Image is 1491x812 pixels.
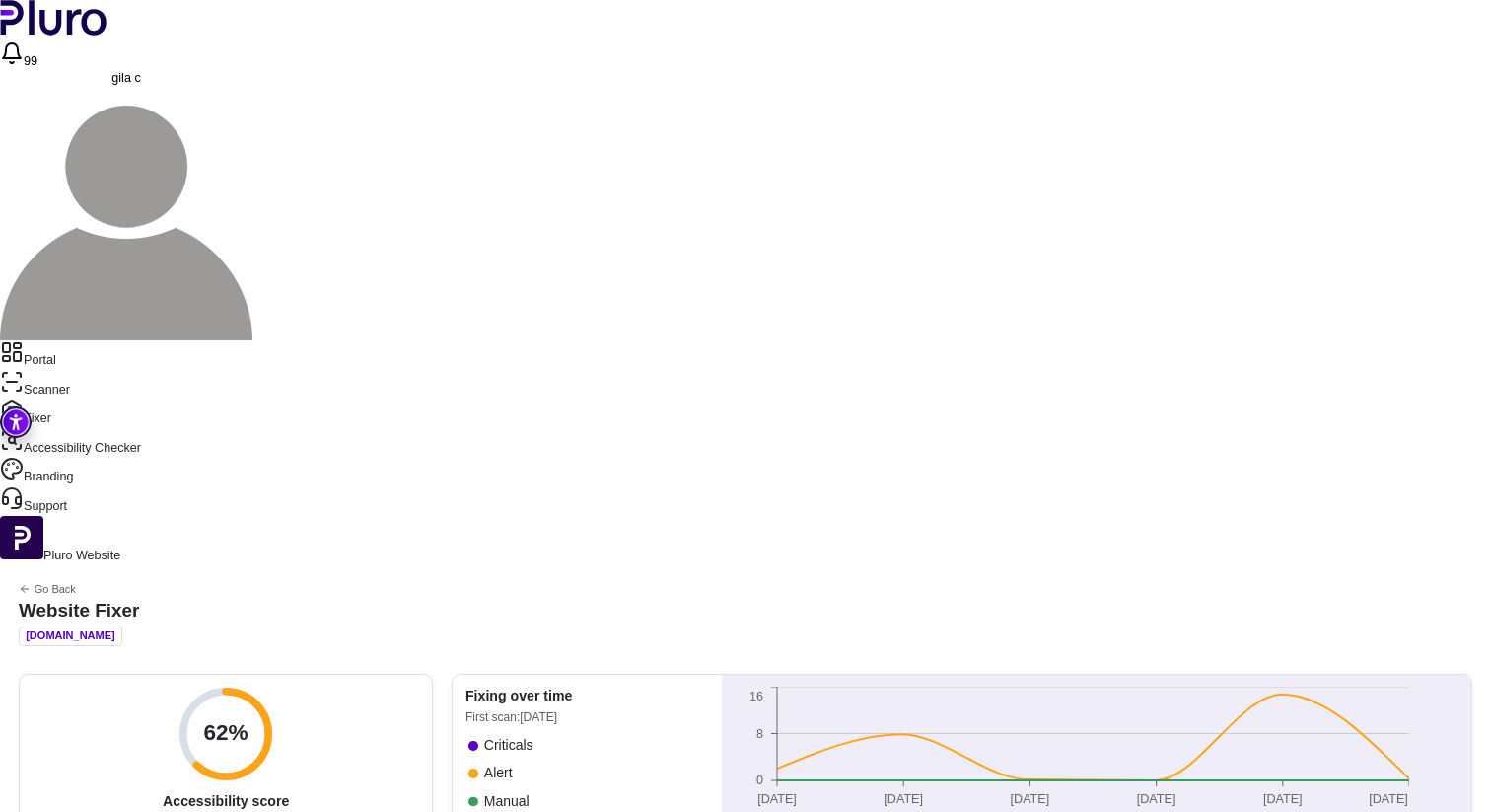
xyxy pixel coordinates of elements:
[749,690,763,703] tspan: 16
[203,719,248,745] text: 62%
[1137,792,1176,806] tspan: [DATE]
[19,627,122,645] div: [DOMAIN_NAME]
[1263,792,1303,806] tspan: [DATE]
[24,54,37,68] span: 99
[1369,792,1408,806] tspan: [DATE]
[465,709,709,726] p: First scan: [DATE]
[468,738,709,754] li: Criticals
[465,687,709,705] h2: Fixing over time
[1011,792,1050,806] tspan: [DATE]
[19,583,140,596] a: Back to previous screen
[468,766,709,781] li: Alert
[19,602,140,621] h1: Website Fixer
[885,792,924,806] tspan: [DATE]
[468,794,709,810] li: Manual
[757,792,797,806] tspan: [DATE]
[163,793,289,810] h2: Accessibility score
[111,71,140,85] span: gila c
[756,727,763,741] tspan: 8
[756,775,763,788] tspan: 0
